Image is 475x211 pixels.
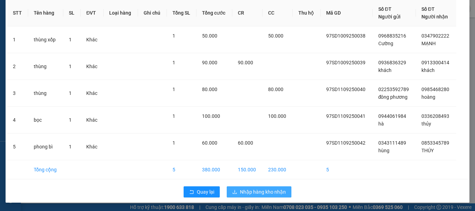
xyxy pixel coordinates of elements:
td: 5 [7,133,28,160]
span: thủy [421,121,431,127]
span: 97SD1009250038 [326,33,365,39]
td: thùng [28,53,63,80]
span: Cường [378,41,393,46]
span: 80.000 [268,87,283,92]
td: 2 [7,53,28,80]
td: Tổng cộng [28,160,63,179]
span: 97SD1109250040 [326,87,365,92]
td: 3 [7,80,28,107]
span: 97SD1109250042 [326,140,365,146]
span: download [232,189,237,195]
span: 100.000 [202,113,220,119]
span: 0853345789 [421,140,449,146]
span: 0913300414 [421,60,449,65]
span: Số ĐT [378,6,392,12]
span: 0936836329 [378,60,406,65]
span: Quay lại [197,188,214,196]
span: 1 [172,113,175,119]
span: 97SD1109250041 [326,113,365,119]
span: 1 [172,33,175,39]
td: 5 [167,160,197,179]
span: hùng [378,148,389,153]
td: thùng xốp [28,26,63,53]
span: hà [378,121,384,127]
strong: CHUYỂN PHÁT NHANH VIP ANH HUY [43,6,95,28]
span: 0985468280 [421,87,449,92]
span: 1 [69,90,72,96]
span: 50.000 [268,33,283,39]
img: logo [3,27,39,63]
span: 80.000 [202,87,217,92]
span: Chuyển phát nhanh: [GEOGRAPHIC_DATA] - [GEOGRAPHIC_DATA] [39,30,99,55]
span: 1 [69,117,72,123]
span: 1 [172,87,175,92]
td: 150.000 [232,160,263,179]
span: Người nhận [421,14,448,19]
td: Khác [81,53,104,80]
span: 1 [69,64,72,69]
td: Khác [81,80,104,107]
span: 1 [69,144,72,149]
span: 0336208493 [421,113,449,119]
span: 90.000 [202,60,217,65]
span: 0944061984 [378,113,406,119]
td: Khác [81,107,104,133]
span: 0347902222 [421,33,449,39]
span: khách [421,67,435,73]
span: hoàng [421,94,435,100]
span: 0968835216 [378,33,406,39]
td: 230.000 [263,160,293,179]
span: 60.000 [202,140,217,146]
span: 1 [69,37,72,42]
td: Khác [81,26,104,53]
td: bọc [28,107,63,133]
span: 0343111489 [378,140,406,146]
span: 100.000 [268,113,286,119]
span: 60.000 [238,140,253,146]
td: 5 [321,160,373,179]
span: 02253592789 [378,87,409,92]
td: phong bì [28,133,63,160]
span: THÚY [421,148,434,153]
span: 1 [172,60,175,65]
button: rollbackQuay lại [184,186,220,197]
span: Nhập hàng kho nhận [240,188,286,196]
span: 50.000 [202,33,217,39]
td: 380.000 [196,160,232,179]
span: MẠNH [421,41,436,46]
span: 90.000 [238,60,253,65]
span: rollback [189,189,194,195]
td: Khác [81,133,104,160]
span: khách [378,67,392,73]
td: 4 [7,107,28,133]
button: downloadNhập hàng kho nhận [227,186,291,197]
span: 97SD1009250039 [326,60,365,65]
td: thùng [28,80,63,107]
td: 1 [7,26,28,53]
span: Số ĐT [421,6,435,12]
span: 1 [172,140,175,146]
span: Người gửi [378,14,401,19]
span: đông phương [378,94,408,100]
